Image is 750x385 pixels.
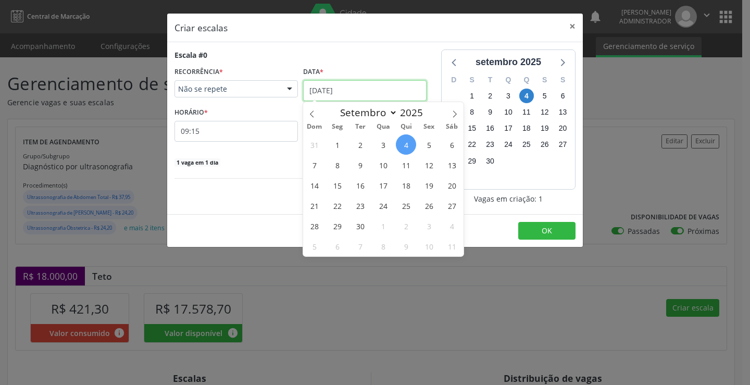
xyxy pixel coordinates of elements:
[442,175,462,195] span: Setembro 20, 2025
[542,226,552,235] span: OK
[483,105,497,120] span: terça-feira, 9 de setembro de 2025
[303,64,323,80] label: Data
[373,134,393,155] span: Setembro 3, 2025
[304,195,324,216] span: Setembro 21, 2025
[554,72,572,88] div: S
[465,89,479,103] span: segunda-feira, 1 de setembro de 2025
[519,105,534,120] span: quinta-feira, 11 de setembro de 2025
[517,72,535,88] div: Q
[178,84,277,94] span: Não se repete
[483,121,497,136] span: terça-feira, 16 de setembro de 2025
[419,216,439,236] span: Outubro 3, 2025
[441,193,576,204] div: Vagas em criação: 1
[350,216,370,236] span: Setembro 30, 2025
[327,155,347,175] span: Setembro 8, 2025
[373,195,393,216] span: Setembro 24, 2025
[556,89,570,103] span: sábado, 6 de setembro de 2025
[396,195,416,216] span: Setembro 25, 2025
[483,138,497,152] span: terça-feira, 23 de setembro de 2025
[419,236,439,256] span: Outubro 10, 2025
[463,72,481,88] div: S
[501,105,516,120] span: quarta-feira, 10 de setembro de 2025
[350,134,370,155] span: Setembro 2, 2025
[174,21,228,34] h5: Criar escalas
[556,105,570,120] span: sábado, 13 de setembro de 2025
[419,155,439,175] span: Setembro 12, 2025
[483,154,497,168] span: terça-feira, 30 de setembro de 2025
[373,155,393,175] span: Setembro 10, 2025
[350,236,370,256] span: Outubro 7, 2025
[373,175,393,195] span: Setembro 17, 2025
[537,89,552,103] span: sexta-feira, 5 de setembro de 2025
[397,106,432,119] input: Year
[174,64,223,80] label: RECORRÊNCIA
[519,89,534,103] span: quinta-feira, 4 de setembro de 2025
[535,72,554,88] div: S
[350,175,370,195] span: Setembro 16, 2025
[396,216,416,236] span: Outubro 2, 2025
[350,195,370,216] span: Setembro 23, 2025
[396,134,416,155] span: Setembro 4, 2025
[419,134,439,155] span: Setembro 5, 2025
[174,49,207,60] div: Escala #0
[483,89,497,103] span: terça-feira, 2 de setembro de 2025
[442,155,462,175] span: Setembro 13, 2025
[419,195,439,216] span: Setembro 26, 2025
[471,55,545,69] div: setembro 2025
[372,123,395,130] span: Qua
[501,89,516,103] span: quarta-feira, 3 de setembro de 2025
[304,236,324,256] span: Outubro 5, 2025
[518,222,576,240] button: OK
[373,236,393,256] span: Outubro 8, 2025
[501,138,516,152] span: quarta-feira, 24 de setembro de 2025
[556,121,570,136] span: sábado, 20 de setembro de 2025
[327,134,347,155] span: Setembro 1, 2025
[418,123,441,130] span: Sex
[465,154,479,168] span: segunda-feira, 29 de setembro de 2025
[445,72,463,88] div: D
[304,134,324,155] span: Agosto 31, 2025
[501,121,516,136] span: quarta-feira, 17 de setembro de 2025
[499,72,518,88] div: Q
[327,236,347,256] span: Outubro 6, 2025
[327,195,347,216] span: Setembro 22, 2025
[327,175,347,195] span: Setembro 15, 2025
[396,175,416,195] span: Setembro 18, 2025
[326,123,349,130] span: Seg
[304,175,324,195] span: Setembro 14, 2025
[174,121,298,142] input: 00:00
[396,155,416,175] span: Setembro 11, 2025
[537,121,552,136] span: sexta-feira, 19 de setembro de 2025
[562,14,583,39] button: Close
[537,138,552,152] span: sexta-feira, 26 de setembro de 2025
[349,123,372,130] span: Ter
[465,105,479,120] span: segunda-feira, 8 de setembro de 2025
[373,216,393,236] span: Outubro 1, 2025
[441,123,464,130] span: Sáb
[304,216,324,236] span: Setembro 28, 2025
[442,134,462,155] span: Setembro 6, 2025
[481,72,499,88] div: T
[327,216,347,236] span: Setembro 29, 2025
[419,175,439,195] span: Setembro 19, 2025
[335,105,397,120] select: Month
[303,80,427,101] input: Selecione uma data
[519,138,534,152] span: quinta-feira, 25 de setembro de 2025
[304,155,324,175] span: Setembro 7, 2025
[442,216,462,236] span: Outubro 4, 2025
[396,236,416,256] span: Outubro 9, 2025
[174,105,208,121] label: HORÁRIO
[395,123,418,130] span: Qui
[519,121,534,136] span: quinta-feira, 18 de setembro de 2025
[442,195,462,216] span: Setembro 27, 2025
[442,236,462,256] span: Outubro 11, 2025
[465,121,479,136] span: segunda-feira, 15 de setembro de 2025
[174,158,220,167] span: 1 vaga em 1 dia
[350,155,370,175] span: Setembro 9, 2025
[537,105,552,120] span: sexta-feira, 12 de setembro de 2025
[465,138,479,152] span: segunda-feira, 22 de setembro de 2025
[303,123,326,130] span: Dom
[556,138,570,152] span: sábado, 27 de setembro de 2025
